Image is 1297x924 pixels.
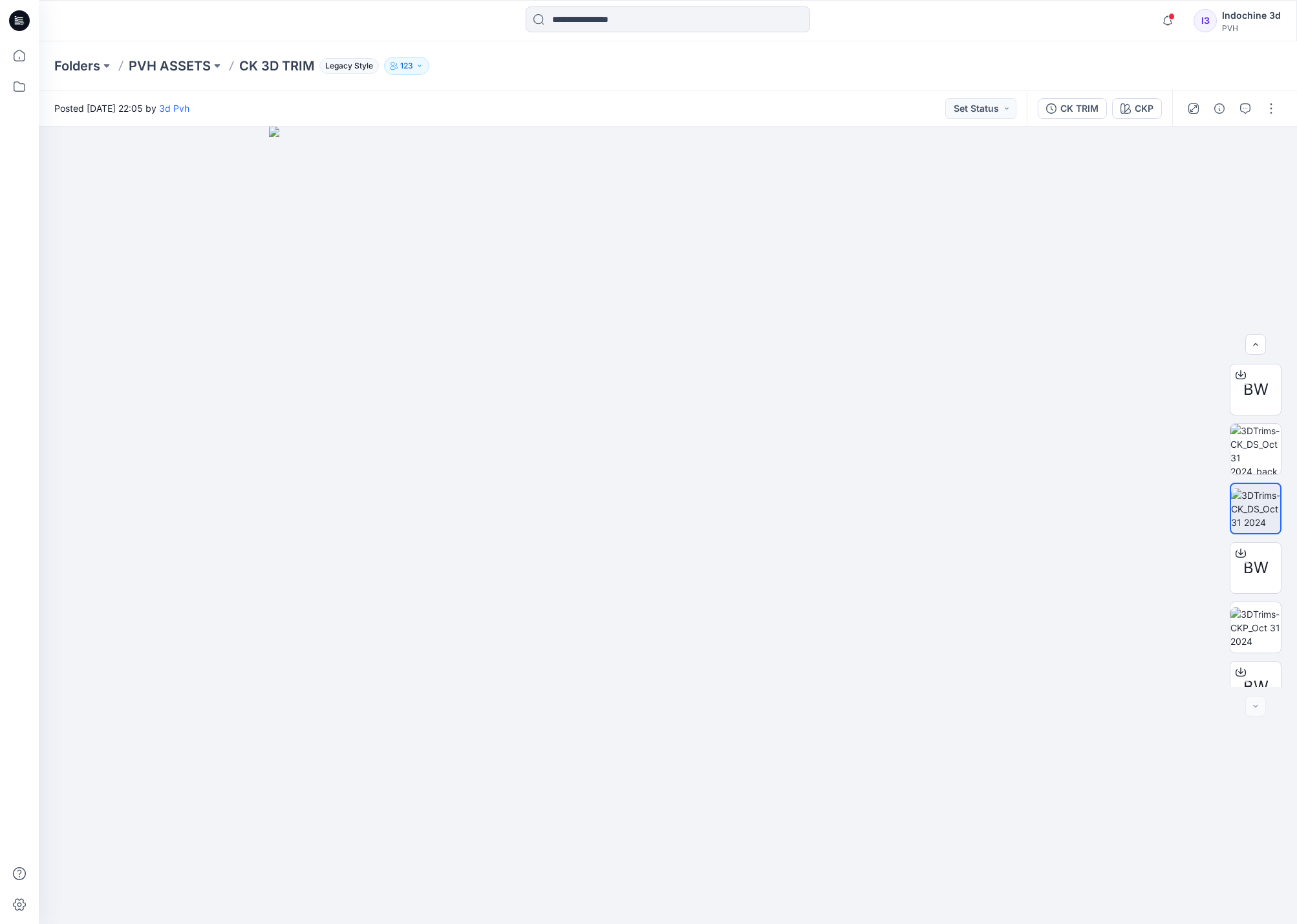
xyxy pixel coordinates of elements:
[1038,98,1107,119] button: CK TRIM
[314,57,379,75] button: Legacy Style
[1243,378,1269,401] span: BW
[54,57,100,75] a: Folders
[1222,23,1281,33] div: PVH
[129,57,211,75] a: PVH ASSETS
[54,101,189,115] span: Posted [DATE] 22:05 by
[1112,98,1162,119] button: CKP
[1231,488,1280,529] img: 3DTrims-CK_DS_Oct 31 2024
[1243,675,1269,698] span: BW
[1135,101,1153,116] div: CKP
[1230,607,1281,648] img: 3DTrims-CKP_Oct 31 2024
[384,57,429,75] button: 123
[1230,424,1281,474] img: 3DTrims-CK_DS_Oct 31 2024_back
[1243,556,1269,580] span: BW
[400,59,413,73] p: 123
[239,57,314,75] p: CK 3D TRIM
[269,127,1067,924] img: eyJhbGciOiJIUzI1NiIsImtpZCI6IjAiLCJzbHQiOiJzZXMiLCJ0eXAiOiJKV1QifQ.eyJkYXRhIjp7InR5cGUiOiJzdG9yYW...
[159,103,189,114] a: 3d Pvh
[1222,8,1281,23] div: Indochine 3d
[319,58,379,74] span: Legacy Style
[1209,98,1230,119] button: Details
[1194,9,1217,32] div: I3
[1060,101,1099,116] div: CK TRIM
